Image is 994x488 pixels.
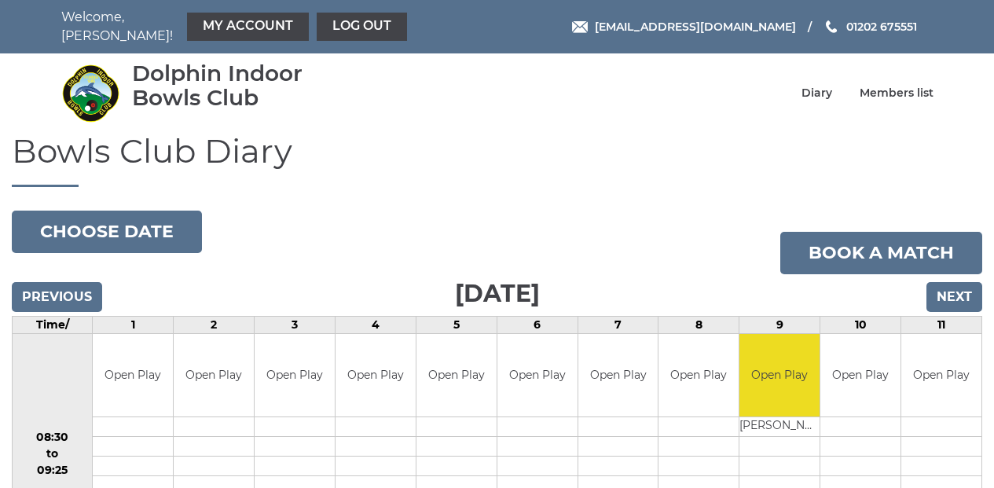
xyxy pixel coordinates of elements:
[901,334,981,416] td: Open Play
[578,317,658,334] td: 7
[739,416,820,436] td: [PERSON_NAME]
[860,86,933,101] a: Members list
[578,334,658,416] td: Open Play
[572,18,796,35] a: Email [EMAIL_ADDRESS][DOMAIN_NAME]
[926,282,982,312] input: Next
[658,334,739,416] td: Open Play
[174,334,254,416] td: Open Play
[93,317,174,334] td: 1
[497,334,578,416] td: Open Play
[780,232,982,274] a: Book a match
[13,317,93,334] td: Time/
[658,317,739,334] td: 8
[820,334,900,416] td: Open Play
[317,13,407,41] a: Log out
[416,334,497,416] td: Open Play
[739,334,820,416] td: Open Play
[336,317,416,334] td: 4
[823,18,917,35] a: Phone us 01202 675551
[187,13,309,41] a: My Account
[174,317,255,334] td: 2
[497,317,578,334] td: 6
[801,86,832,101] a: Diary
[61,64,120,123] img: Dolphin Indoor Bowls Club
[93,334,173,416] td: Open Play
[12,211,202,253] button: Choose date
[739,317,820,334] td: 9
[61,8,411,46] nav: Welcome, [PERSON_NAME]!
[132,61,339,110] div: Dolphin Indoor Bowls Club
[572,21,588,33] img: Email
[255,317,336,334] td: 3
[12,133,982,187] h1: Bowls Club Diary
[595,20,796,34] span: [EMAIL_ADDRESS][DOMAIN_NAME]
[826,20,837,33] img: Phone us
[336,334,416,416] td: Open Play
[820,317,901,334] td: 10
[12,282,102,312] input: Previous
[416,317,497,334] td: 5
[846,20,917,34] span: 01202 675551
[255,334,335,416] td: Open Play
[901,317,982,334] td: 11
